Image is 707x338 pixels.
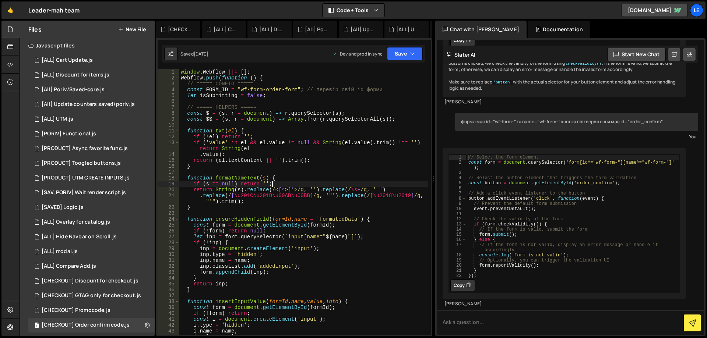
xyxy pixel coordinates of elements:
[28,288,155,303] div: 16298/45143.js
[214,26,237,33] div: [ALL] Cart Update.js
[158,110,179,116] div: 8
[158,234,179,240] div: 27
[622,4,688,17] a: [DOMAIN_NAME]
[158,181,179,187] div: 19
[158,287,179,293] div: 36
[387,47,423,60] button: Save
[690,4,703,17] a: Le
[396,26,420,33] div: [ALL] UTM.js
[28,230,155,244] div: 16298/44402.js
[492,80,513,85] code: 'button'
[42,248,78,255] div: [ALL] modal.js
[42,145,128,152] div: [PRODUCT] Async favorite func.js
[158,299,179,305] div: 38
[351,26,374,33] div: [All] Update counters saved/poriv.js
[323,4,384,17] button: Code + Tools
[449,253,466,258] div: 18
[158,263,179,269] div: 32
[42,86,105,93] div: [All] Poriv/Saved-core.js
[449,211,466,217] div: 11
[42,131,96,137] div: [PORIV] Functional.js
[194,51,208,57] div: [DATE]
[158,157,179,163] div: 15
[449,160,466,170] div: 2
[158,104,179,110] div: 7
[333,51,383,57] div: Dev and prod in sync
[28,171,155,185] div: 16298/45326.js
[158,275,179,281] div: 34
[1,1,20,19] a: 🤙
[158,152,179,157] div: 14
[158,246,179,252] div: 29
[28,68,155,82] div: 16298/45418.js
[42,322,130,328] div: [CHECKOUT] Order confirm code.js
[158,193,179,204] div: 21
[28,215,155,230] div: 16298/45111.js
[42,234,117,240] div: [ALL] Hide Navbar on Scroll.js
[28,25,42,33] h2: Files
[449,155,466,160] div: 1
[42,263,96,270] div: [ALL] Compare Add.js
[305,26,328,33] div: [All] Poriv/Saved-core.js
[449,237,466,242] div: 16
[158,222,179,228] div: 25
[449,232,466,237] div: 15
[158,75,179,81] div: 2
[42,160,121,167] div: [PRODUCT] Toogled buttons.js
[449,227,466,232] div: 14
[450,35,475,46] button: Copy
[158,87,179,93] div: 4
[435,21,527,38] div: Chat with [PERSON_NAME]
[28,82,155,97] div: 16298/45501.js
[158,216,179,222] div: 24
[158,169,179,175] div: 17
[20,38,155,53] div: Javascript files
[28,318,155,332] div: 16298/44879.js
[42,219,110,225] div: [ALL] Overlay for catalog.js
[28,112,155,127] div: 16298/45324.js
[158,93,179,99] div: 5
[42,72,109,78] div: [ALL] Discount for items.js
[158,99,179,104] div: 6
[449,222,466,227] div: 13
[449,181,466,186] div: 5
[450,280,475,291] button: Copy
[28,6,80,15] div: Leader-mah team
[158,293,179,299] div: 37
[28,274,155,288] div: 16298/45243.js
[28,303,155,318] div: 16298/45144.js
[449,217,466,222] div: 12
[42,101,135,108] div: [All] Update counters saved/poriv.js
[42,57,93,64] div: [ALL] Cart Update.js
[158,122,179,128] div: 10
[28,200,155,215] div: 16298/45575.js
[28,244,155,259] div: 16298/44976.js
[158,204,179,210] div: 22
[158,310,179,316] div: 40
[42,292,141,299] div: [CHECKOUT] GTAG only for checkout.js
[158,281,179,287] div: 35
[158,116,179,122] div: 9
[42,278,138,284] div: [CHECKOUT] Discount for checkout.js
[259,26,283,33] div: [ALL] Discount for items.js
[42,189,126,196] div: [SAV, PORIV] Wait render script.js
[449,263,466,268] div: 20
[158,252,179,257] div: 30
[118,26,146,32] button: New File
[449,273,466,278] div: 22
[28,156,155,171] div: 16298/45504.js
[158,322,179,328] div: 42
[158,81,179,87] div: 3
[42,175,130,181] div: [PRODUCT] UTM CREATE INPUTS.js
[449,170,466,175] div: 3
[158,316,179,322] div: 41
[180,51,208,57] div: Saved
[35,323,39,329] span: 1
[449,206,466,211] div: 10
[158,134,179,140] div: 12
[158,328,179,334] div: 43
[158,305,179,310] div: 39
[158,187,179,193] div: 20
[42,307,110,314] div: [CHECKOUT] Promocode.js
